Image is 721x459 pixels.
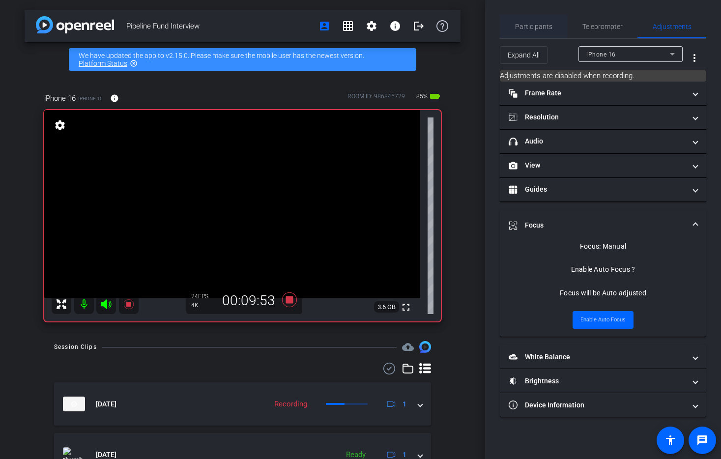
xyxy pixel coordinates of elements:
[53,119,67,131] mat-icon: settings
[508,46,540,64] span: Expand All
[500,241,706,337] div: Focus
[580,313,626,327] span: Enable Auto Focus
[664,434,676,446] mat-icon: accessibility
[415,88,429,104] span: 85%
[509,220,686,230] mat-panel-title: Focus
[78,95,103,102] span: iPhone 16
[44,93,76,104] span: iPhone 16
[419,341,431,353] img: Session clips
[374,301,399,313] span: 3.6 GB
[79,59,127,67] a: Platform Status
[509,136,686,146] mat-panel-title: Audio
[689,52,700,64] mat-icon: more_vert
[500,70,706,82] mat-card: Adjustments are disabled when recording.
[54,382,431,426] mat-expansion-panel-header: thumb-nail[DATE]Recording1
[653,23,692,30] span: Adjustments
[63,397,85,411] img: thumb-nail
[54,342,97,352] div: Session Clips
[500,130,706,153] mat-expansion-panel-header: Audio
[509,112,686,122] mat-panel-title: Resolution
[500,46,548,64] button: Expand All
[500,154,706,177] mat-expansion-panel-header: View
[216,292,282,309] div: 00:09:53
[573,311,634,329] button: Enable Auto Focus
[683,46,706,70] button: More Options for Adjustments Panel
[198,293,208,300] span: FPS
[402,341,414,353] mat-icon: cloud_upload
[500,178,706,201] mat-expansion-panel-header: Guides
[318,20,330,32] mat-icon: account_box
[126,16,313,36] span: Pipeline Fund Interview
[500,82,706,105] mat-expansion-panel-header: Frame Rate
[509,88,686,98] mat-panel-title: Frame Rate
[400,301,412,313] mat-icon: fullscreen
[582,23,623,30] span: Teleprompter
[500,210,706,241] mat-expansion-panel-header: Focus
[403,399,406,409] span: 1
[571,264,635,274] div: Enable Auto Focus ?
[389,20,401,32] mat-icon: info
[269,399,312,410] div: Recording
[366,20,377,32] mat-icon: settings
[191,292,216,300] div: 24
[342,20,354,32] mat-icon: grid_on
[580,241,626,251] div: Focus: Manual
[515,23,552,30] span: Participants
[500,345,706,369] mat-expansion-panel-header: White Balance
[509,376,686,386] mat-panel-title: Brightness
[130,59,138,67] mat-icon: highlight_off
[347,92,405,106] div: ROOM ID: 986845729
[69,48,416,71] div: We have updated the app to v2.15.0. Please make sure the mobile user has the newest version.
[500,369,706,393] mat-expansion-panel-header: Brightness
[402,341,414,353] span: Destinations for your clips
[696,434,708,446] mat-icon: message
[560,288,646,298] div: Focus will be Auto adjusted
[191,301,216,309] div: 4K
[110,94,119,103] mat-icon: info
[509,160,686,171] mat-panel-title: View
[96,399,116,409] span: [DATE]
[509,184,686,195] mat-panel-title: Guides
[500,393,706,417] mat-expansion-panel-header: Device Information
[586,51,616,58] span: iPhone 16
[413,20,425,32] mat-icon: logout
[429,90,441,102] mat-icon: battery_std
[500,106,706,129] mat-expansion-panel-header: Resolution
[509,400,686,410] mat-panel-title: Device Information
[509,352,686,362] mat-panel-title: White Balance
[36,16,114,33] img: app-logo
